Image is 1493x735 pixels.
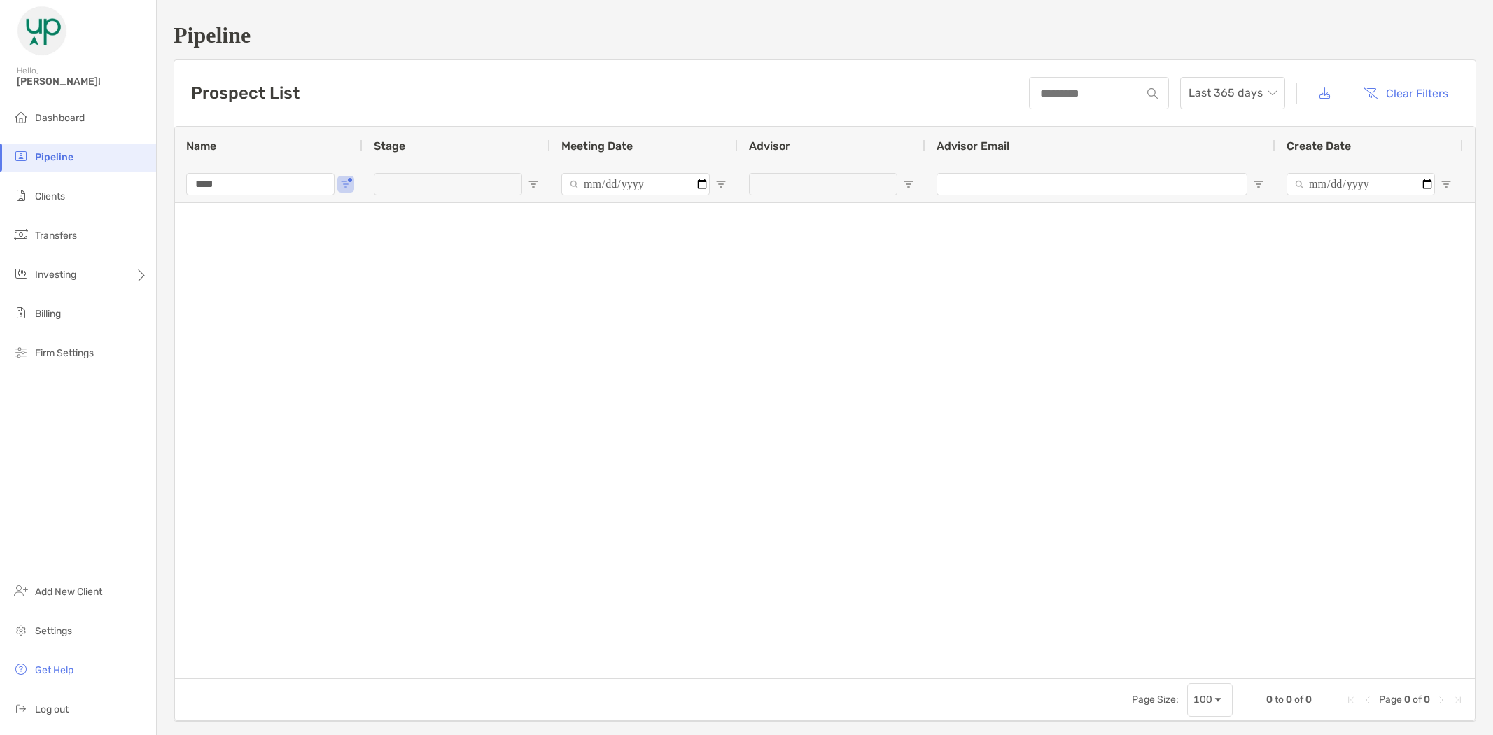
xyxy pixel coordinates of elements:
span: Stage [374,139,405,153]
span: Name [186,139,216,153]
span: [PERSON_NAME]! [17,76,148,87]
div: First Page [1345,694,1357,706]
img: dashboard icon [13,108,29,125]
img: Zoe Logo [17,6,67,56]
img: transfers icon [13,226,29,243]
img: input icon [1147,88,1158,99]
span: Investing [35,269,76,281]
span: Log out [35,703,69,715]
img: firm-settings icon [13,344,29,360]
button: Open Filter Menu [528,178,539,190]
img: pipeline icon [13,148,29,164]
span: Dashboard [35,112,85,124]
span: 0 [1305,694,1312,706]
div: Page Size: [1132,694,1179,706]
span: Last 365 days [1189,78,1277,108]
span: Meeting Date [561,139,633,153]
h3: Prospect List [191,83,300,103]
button: Open Filter Menu [903,178,914,190]
input: Create Date Filter Input [1287,173,1435,195]
h1: Pipeline [174,22,1476,48]
span: Firm Settings [35,347,94,359]
span: Billing [35,308,61,320]
div: Page Size [1187,683,1233,717]
img: get-help icon [13,661,29,678]
span: 0 [1286,694,1292,706]
img: settings icon [13,622,29,638]
button: Clear Filters [1352,78,1459,108]
span: Transfers [35,230,77,241]
img: clients icon [13,187,29,204]
span: of [1294,694,1303,706]
span: of [1413,694,1422,706]
img: add_new_client icon [13,582,29,599]
span: Page [1379,694,1402,706]
span: Pipeline [35,151,73,163]
span: Advisor Email [937,139,1009,153]
span: 0 [1266,694,1273,706]
span: Settings [35,625,72,637]
span: Create Date [1287,139,1351,153]
input: Advisor Email Filter Input [937,173,1247,195]
span: 0 [1424,694,1430,706]
div: Next Page [1436,694,1447,706]
div: Previous Page [1362,694,1373,706]
img: billing icon [13,304,29,321]
img: logout icon [13,700,29,717]
span: Get Help [35,664,73,676]
div: 100 [1193,694,1212,706]
div: Last Page [1452,694,1464,706]
span: Advisor [749,139,790,153]
button: Open Filter Menu [715,178,727,190]
input: Meeting Date Filter Input [561,173,710,195]
span: 0 [1404,694,1410,706]
img: investing icon [13,265,29,282]
button: Open Filter Menu [340,178,351,190]
span: to [1275,694,1284,706]
button: Open Filter Menu [1441,178,1452,190]
span: Add New Client [35,586,102,598]
button: Open Filter Menu [1253,178,1264,190]
span: Clients [35,190,65,202]
input: Name Filter Input [186,173,335,195]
